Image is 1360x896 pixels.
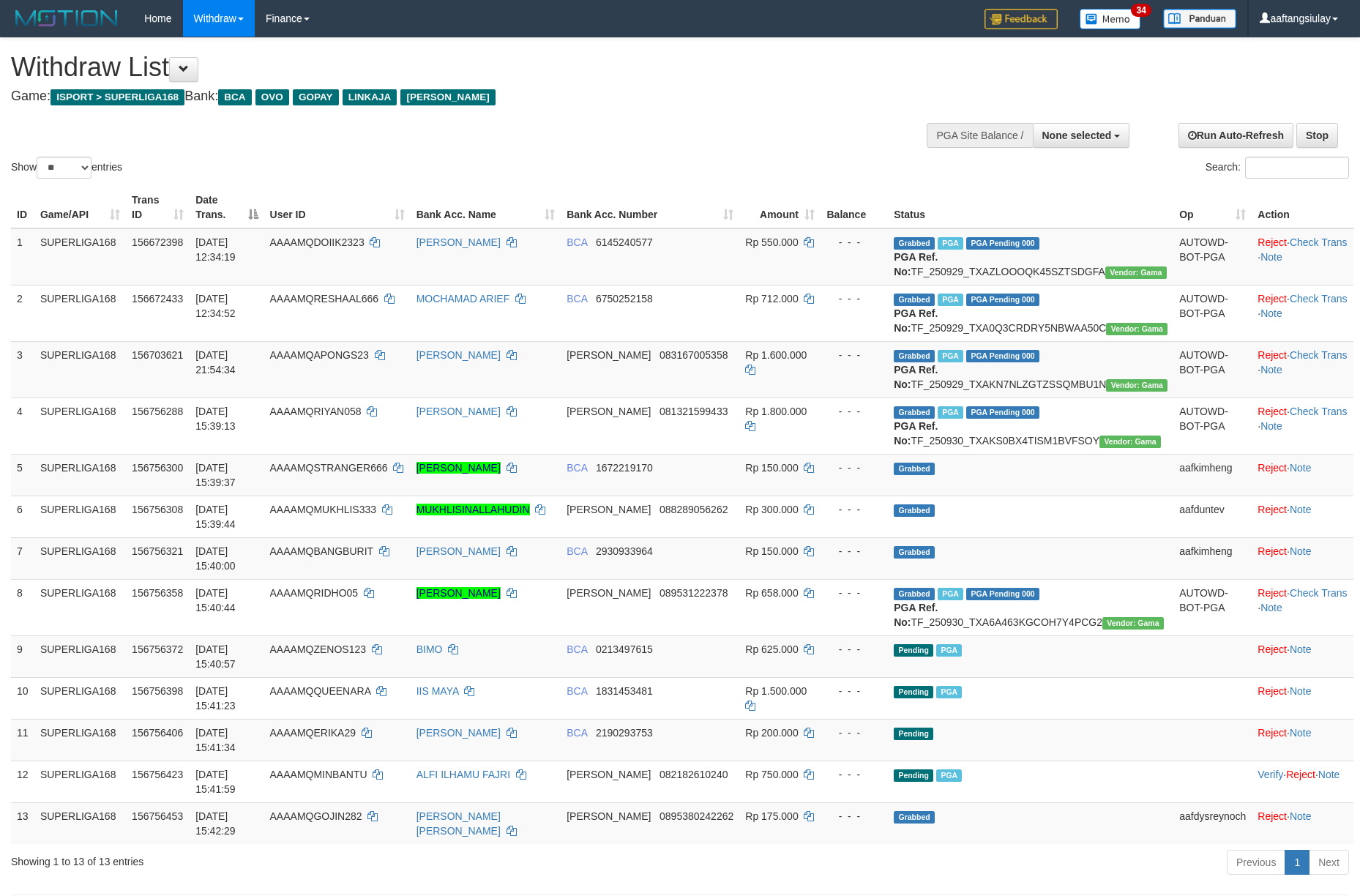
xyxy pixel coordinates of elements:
[894,420,938,447] b: PGA Ref. No:
[1206,157,1349,179] label: Search:
[132,236,183,248] span: 156672398
[826,460,882,475] div: - - -
[1252,187,1353,228] th: Action
[938,294,963,306] span: Marked by aafsoycanthlai
[34,228,126,285] td: SUPERLIGA168
[195,293,236,319] span: [DATE] 12:34:52
[826,642,882,657] div: - - -
[190,187,264,228] th: Date Trans.: activate to sort column descending
[11,496,34,537] td: 6
[126,187,190,228] th: Trans ID: activate to sort column ascending
[1258,293,1287,305] a: Reject
[1290,685,1312,697] a: Note
[567,587,651,599] span: [PERSON_NAME]
[218,89,251,105] span: BCA
[270,545,373,557] span: AAAAMQBANGBURIT
[195,236,236,263] span: [DATE] 12:34:19
[195,349,236,376] span: [DATE] 21:54:34
[1290,587,1348,599] a: Check Trans
[270,236,365,248] span: AAAAMQDOIIK2323
[966,350,1039,362] span: PGA Pending
[894,728,933,740] span: Pending
[1290,236,1348,248] a: Check Trans
[966,406,1039,419] span: PGA Pending
[596,727,653,739] span: Copy 2190293753 to clipboard
[34,761,126,802] td: SUPERLIGA168
[132,810,183,822] span: 156756453
[1258,685,1287,697] a: Reject
[894,307,938,334] b: PGA Ref. No:
[1173,397,1252,454] td: AUTOWD-BOT-PGA
[660,587,728,599] span: Copy 089531222378 to clipboard
[416,462,501,474] a: [PERSON_NAME]
[1106,323,1167,335] span: Vendor URL: https://trx31.1velocity.biz
[34,802,126,844] td: SUPERLIGA168
[826,235,882,250] div: - - -
[34,635,126,677] td: SUPERLIGA168
[826,291,882,306] div: - - -
[132,545,183,557] span: 156756321
[11,537,34,579] td: 7
[567,349,651,361] span: [PERSON_NAME]
[1106,379,1167,392] span: Vendor URL: https://trx31.1velocity.biz
[1252,677,1353,719] td: ·
[826,544,882,559] div: - - -
[195,727,236,753] span: [DATE] 15:41:34
[1173,187,1252,228] th: Op: activate to sort column ascending
[888,341,1173,397] td: TF_250929_TXAKN7NLZGTZSSQMBU1N
[132,504,183,515] span: 156756308
[894,294,935,306] span: Grabbed
[966,294,1039,306] span: PGA Pending
[1258,406,1287,417] a: Reject
[1033,123,1130,148] button: None selected
[660,504,728,515] span: Copy 088289056262 to clipboard
[132,462,183,474] span: 156756300
[195,406,236,432] span: [DATE] 15:39:13
[11,341,34,397] td: 3
[1260,307,1282,319] a: Note
[596,643,653,655] span: Copy 0213497615 to clipboard
[1258,462,1287,474] a: Reject
[132,587,183,599] span: 156756358
[1290,643,1312,655] a: Note
[596,236,653,248] span: Copy 6145240577 to clipboard
[195,685,236,712] span: [DATE] 15:41:23
[561,187,739,228] th: Bank Acc. Number: activate to sort column ascending
[132,769,183,780] span: 156756423
[416,587,501,599] a: [PERSON_NAME]
[195,504,236,530] span: [DATE] 15:39:44
[416,727,501,739] a: [PERSON_NAME]
[416,504,530,515] a: MUKHLISINALLAHUDIN
[34,496,126,537] td: SUPERLIGA168
[132,727,183,739] span: 156756406
[888,228,1173,285] td: TF_250929_TXAZLOOOQK45SZTSDGFA
[264,187,411,228] th: User ID: activate to sort column ascending
[1252,285,1353,341] td: · ·
[894,644,933,657] span: Pending
[11,677,34,719] td: 10
[821,187,888,228] th: Balance
[1252,719,1353,761] td: ·
[270,293,379,305] span: AAAAMQRESHAAL666
[745,349,807,361] span: Rp 1.600.000
[1252,454,1353,496] td: ·
[826,725,882,740] div: - - -
[11,228,34,285] td: 1
[11,761,34,802] td: 12
[416,349,501,361] a: [PERSON_NAME]
[567,462,587,474] span: BCA
[1099,436,1161,448] span: Vendor URL: https://trx31.1velocity.biz
[1258,545,1287,557] a: Reject
[894,237,935,250] span: Grabbed
[400,89,495,105] span: [PERSON_NAME]
[1258,769,1283,780] a: Verify
[826,809,882,824] div: - - -
[1260,602,1282,613] a: Note
[826,586,882,600] div: - - -
[894,350,935,362] span: Grabbed
[1173,802,1252,844] td: aafdysreynoch
[1245,157,1349,179] input: Search:
[894,686,933,698] span: Pending
[34,677,126,719] td: SUPERLIGA168
[567,406,651,417] span: [PERSON_NAME]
